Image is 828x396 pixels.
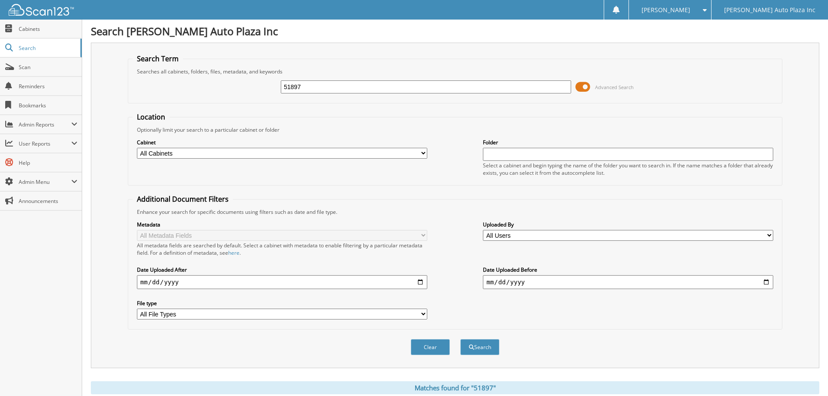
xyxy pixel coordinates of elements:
[137,266,427,273] label: Date Uploaded After
[133,194,233,204] legend: Additional Document Filters
[19,197,77,205] span: Announcements
[133,68,778,75] div: Searches all cabinets, folders, files, metadata, and keywords
[91,381,819,394] div: Matches found for "51897"
[483,139,773,146] label: Folder
[137,299,427,307] label: File type
[137,275,427,289] input: start
[228,249,239,256] a: here
[483,275,773,289] input: end
[19,159,77,166] span: Help
[19,44,76,52] span: Search
[133,208,778,216] div: Enhance your search for specific documents using filters such as date and file type.
[19,102,77,109] span: Bookmarks
[133,126,778,133] div: Optionally limit your search to a particular cabinet or folder
[19,63,77,71] span: Scan
[91,24,819,38] h1: Search [PERSON_NAME] Auto Plaza Inc
[724,7,815,13] span: [PERSON_NAME] Auto Plaza Inc
[483,162,773,176] div: Select a cabinet and begin typing the name of the folder you want to search in. If the name match...
[133,112,170,122] legend: Location
[19,25,77,33] span: Cabinets
[595,84,634,90] span: Advanced Search
[483,266,773,273] label: Date Uploaded Before
[9,4,74,16] img: scan123-logo-white.svg
[411,339,450,355] button: Clear
[19,140,71,147] span: User Reports
[483,221,773,228] label: Uploaded By
[19,83,77,90] span: Reminders
[137,139,427,146] label: Cabinet
[460,339,499,355] button: Search
[19,178,71,186] span: Admin Menu
[133,54,183,63] legend: Search Term
[137,242,427,256] div: All metadata fields are searched by default. Select a cabinet with metadata to enable filtering b...
[19,121,71,128] span: Admin Reports
[137,221,427,228] label: Metadata
[642,7,690,13] span: [PERSON_NAME]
